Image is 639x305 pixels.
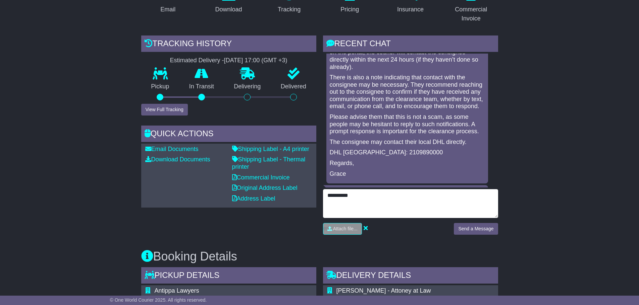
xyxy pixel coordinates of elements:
[330,113,485,135] p: Please advise them that this is not a scam, as some people may be hesitant to reply to such notif...
[110,297,207,303] span: © One World Courier 2025. All rights reserved.
[224,83,271,90] p: Delivering
[232,156,306,170] a: Shipping Label - Thermal printer
[141,57,316,64] div: Estimated Delivery -
[145,146,199,152] a: Email Documents
[232,146,309,152] a: Shipping Label - A4 printer
[340,5,359,14] div: Pricing
[330,74,485,110] p: There is also a note indicating that contact with the consignee may be necessary. They recommend ...
[141,250,498,263] h3: Booking Details
[141,83,179,90] p: Pickup
[271,83,316,90] p: Delivered
[232,184,298,191] a: Original Address Label
[179,83,224,90] p: In Transit
[145,156,210,163] a: Download Documents
[448,5,494,23] div: Commercial Invoice
[141,104,188,116] button: View Full Tracking
[323,35,498,54] div: RECENT CHAT
[141,35,316,54] div: Tracking history
[397,5,424,14] div: Insurance
[232,174,290,181] a: Commercial Invoice
[215,5,242,14] div: Download
[330,42,485,71] p: If any further information is required, and if that’s reflected on the portal, the courier will c...
[336,287,431,294] span: [PERSON_NAME] - Attoney at Law
[141,267,316,285] div: Pickup Details
[278,5,301,14] div: Tracking
[330,170,485,178] p: Grace
[141,126,316,144] div: Quick Actions
[232,195,275,202] a: Address Label
[330,160,485,167] p: Regards,
[454,223,498,235] button: Send a Message
[330,139,485,146] p: The consignee may contact their local DHL directly.
[330,149,485,156] p: DHL [GEOGRAPHIC_DATA]: 2109890000
[155,287,199,294] span: Antippa Lawyers
[224,57,287,64] div: [DATE] 17:00 (GMT +3)
[160,5,175,14] div: Email
[323,267,498,285] div: Delivery Details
